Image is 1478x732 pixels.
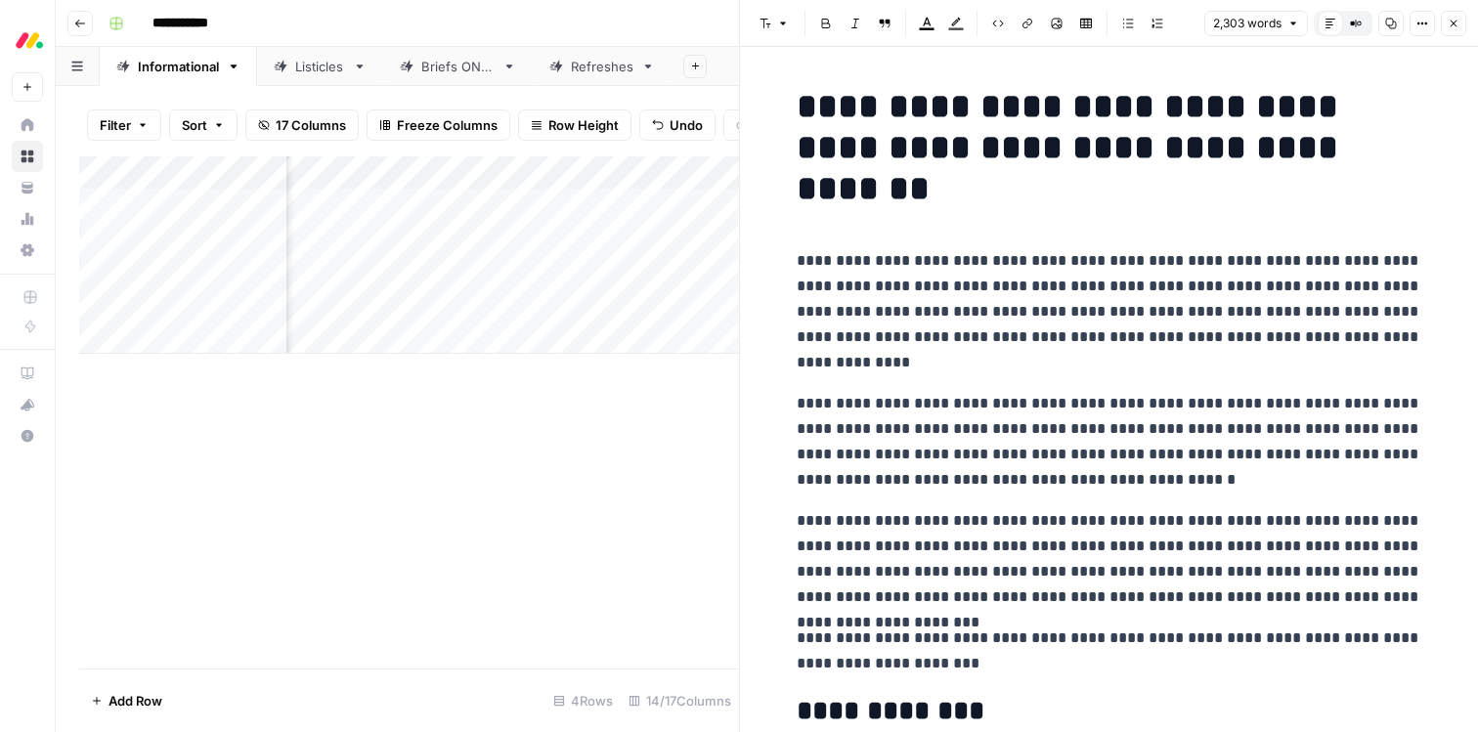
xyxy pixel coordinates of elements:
[12,141,43,172] a: Browse
[518,109,631,141] button: Row Height
[670,115,703,135] span: Undo
[109,691,162,710] span: Add Row
[182,115,207,135] span: Sort
[639,109,716,141] button: Undo
[421,57,495,76] div: Briefs ONLY
[13,390,42,419] div: What's new?
[295,57,345,76] div: Listicles
[621,685,739,716] div: 14/17 Columns
[12,235,43,266] a: Settings
[12,420,43,452] button: Help + Support
[257,47,383,86] a: Listicles
[245,109,359,141] button: 17 Columns
[12,389,43,420] button: What's new?
[12,203,43,235] a: Usage
[79,685,174,716] button: Add Row
[100,115,131,135] span: Filter
[571,57,633,76] div: Refreshes
[12,22,47,58] img: Monday.com Logo
[548,115,619,135] span: Row Height
[12,16,43,65] button: Workspace: Monday.com
[100,47,257,86] a: Informational
[12,358,43,389] a: AirOps Academy
[1213,15,1282,32] span: 2,303 words
[138,57,219,76] div: Informational
[533,47,672,86] a: Refreshes
[12,109,43,141] a: Home
[367,109,510,141] button: Freeze Columns
[1204,11,1308,36] button: 2,303 words
[169,109,238,141] button: Sort
[545,685,621,716] div: 4 Rows
[276,115,346,135] span: 17 Columns
[397,115,498,135] span: Freeze Columns
[87,109,161,141] button: Filter
[383,47,533,86] a: Briefs ONLY
[12,172,43,203] a: Your Data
